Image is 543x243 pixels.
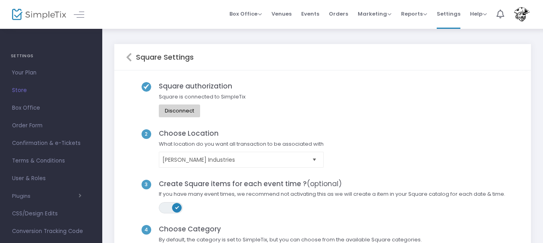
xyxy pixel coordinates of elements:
button: Select [309,151,320,169]
span: Marketing [358,10,391,18]
span: Your Plan [12,68,90,78]
span: [PERSON_NAME] Industries [162,156,309,164]
span: User & Roles [12,173,90,184]
span: 4 [142,225,151,235]
span: Orders [329,4,348,24]
div: Disconnect [165,108,194,114]
span: Confirmation & e-Tickets [12,138,90,149]
span: 2 [142,129,151,139]
span: CSS/Design Edits [12,209,90,219]
h4: SETTINGS [11,48,91,64]
span: Settings [437,4,460,24]
button: Plugins [12,193,81,199]
span: Store [12,85,90,96]
img: Checkbox SVG [142,82,151,92]
h4: Choose Location [155,129,328,137]
h5: Square Settings [132,53,194,62]
span: Square is connected to SimpleTix [155,93,250,105]
button: Disconnect [159,104,200,117]
span: Events [301,4,319,24]
h4: Choose Category [155,225,426,233]
span: Reports [401,10,427,18]
h4: Create Square items for each event time ? [155,180,510,188]
h4: Square authorization [155,82,250,90]
span: ON [175,205,179,209]
span: Order Form [12,120,90,131]
span: Box Office [229,10,262,18]
span: Venues [271,4,292,24]
span: Conversion Tracking Code [12,226,90,237]
span: Box Office [12,103,90,113]
span: (optional) [307,179,342,189]
span: What location do you want all transaction to be associated with [155,140,328,152]
span: Terms & Conditions [12,156,90,166]
span: 3 [142,180,151,189]
span: Help [470,10,487,18]
span: If you have many event times, we recommend not activating this as we will create a item in your S... [155,190,510,202]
